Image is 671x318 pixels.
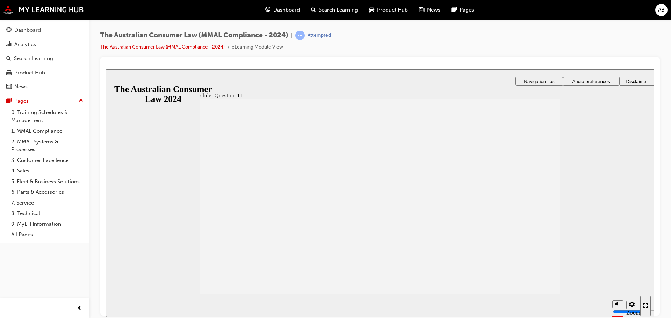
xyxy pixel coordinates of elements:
[8,198,86,208] a: 7. Service
[100,44,225,50] a: The Australian Consumer Law (MMAL Compliance - 2024)
[3,95,86,108] button: Pages
[77,304,82,313] span: prev-icon
[14,97,29,105] div: Pages
[520,231,532,240] button: Settings
[410,8,457,16] button: Navigation tips
[3,24,86,37] a: Dashboard
[369,6,374,14] span: car-icon
[14,40,36,49] div: Analytics
[8,155,86,166] a: 3. Customer Excellence
[507,239,552,245] input: volume
[319,6,358,14] span: Search Learning
[8,136,86,155] a: 2. MMAL Systems & Processes
[513,8,549,16] button: Disclaimer
[3,22,86,95] button: DashboardAnalyticsSearch LearningProduct HubNews
[14,69,45,77] div: Product Hub
[8,208,86,219] a: 8. Technical
[6,84,12,90] span: news-icon
[6,42,12,48] span: chart-icon
[413,3,446,17] a: news-iconNews
[466,9,504,15] span: Audio preferences
[3,80,86,93] a: News
[520,240,534,260] label: Zoom to fit
[3,66,86,79] a: Product Hub
[305,3,363,17] a: search-iconSearch Learning
[457,8,513,16] button: Audio preferences
[655,4,668,16] button: AB
[79,96,84,105] span: up-icon
[14,54,53,62] div: Search Learning
[658,6,665,14] span: AB
[3,38,86,51] a: Analytics
[311,6,316,14] span: search-icon
[460,6,474,14] span: Pages
[520,9,542,15] span: Disclaimer
[265,6,270,14] span: guage-icon
[8,219,86,230] a: 9. MyLH Information
[6,70,12,76] span: car-icon
[8,176,86,187] a: 5. Fleet & Business Solutions
[100,31,288,39] span: The Australian Consumer Law (MMAL Compliance - 2024)
[363,3,413,17] a: car-iconProduct Hub
[3,5,84,14] img: mmal
[506,231,518,239] button: Mute (Ctrl+Alt+M)
[8,126,86,136] a: 1. MMAL Compliance
[291,31,293,39] span: |
[3,52,86,65] a: Search Learning
[8,165,86,176] a: 4. Sales
[6,56,11,62] span: search-icon
[14,26,41,34] div: Dashboard
[503,225,531,247] div: misc controls
[6,27,12,34] span: guage-icon
[8,187,86,198] a: 6. Parts & Accessories
[534,226,545,246] button: Enter full-screen (Ctrl+Alt+F)
[6,98,12,104] span: pages-icon
[446,3,479,17] a: pages-iconPages
[14,83,28,91] div: News
[308,32,331,39] div: Attempted
[273,6,300,14] span: Dashboard
[295,31,305,40] span: learningRecordVerb_ATTEMPT-icon
[419,6,424,14] span: news-icon
[232,43,283,51] li: eLearning Module View
[427,6,440,14] span: News
[8,107,86,126] a: 0. Training Schedules & Management
[418,9,448,15] span: Navigation tips
[452,6,457,14] span: pages-icon
[260,3,305,17] a: guage-iconDashboard
[8,229,86,240] a: All Pages
[377,6,408,14] span: Product Hub
[534,225,545,247] nav: slide navigation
